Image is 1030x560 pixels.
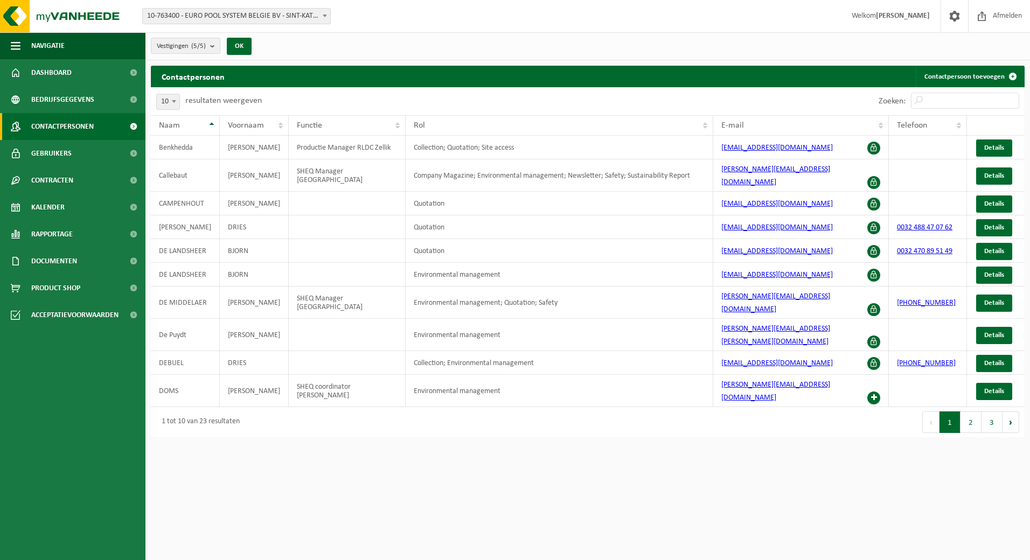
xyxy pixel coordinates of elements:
span: Details [984,224,1004,231]
a: 0032 488 47 07 62 [897,223,952,232]
span: 10 [157,94,179,109]
a: 0032 470 89 51 49 [897,247,952,255]
a: Details [976,355,1012,372]
td: [PERSON_NAME] [220,192,289,215]
count: (5/5) [191,43,206,50]
span: Details [984,271,1004,278]
span: 10 [156,94,180,110]
span: 10-763400 - EURO POOL SYSTEM BELGIE BV - SINT-KATELIJNE-WAVER [142,8,331,24]
a: [PHONE_NUMBER] [897,359,956,367]
td: CAMPENHOUT [151,192,220,215]
td: Environmental management [406,319,713,351]
span: Rapportage [31,221,73,248]
a: [EMAIL_ADDRESS][DOMAIN_NAME] [721,144,833,152]
span: Bedrijfsgegevens [31,86,94,113]
button: 1 [939,411,961,433]
button: Next [1003,411,1019,433]
td: DE LANDSHEER [151,239,220,263]
label: resultaten weergeven [185,96,262,105]
button: OK [227,38,252,55]
a: [PERSON_NAME][EMAIL_ADDRESS][DOMAIN_NAME] [721,292,830,313]
span: E-mail [721,121,744,130]
td: Collection; Quotation; Site access [406,136,713,159]
span: Naam [159,121,180,130]
td: SHEQ coordinator [PERSON_NAME] [289,375,406,407]
td: SHEQ Manager [GEOGRAPHIC_DATA] [289,286,406,319]
td: [PERSON_NAME] [220,136,289,159]
span: Details [984,144,1004,151]
span: Details [984,388,1004,395]
h2: Contactpersonen [151,66,235,87]
a: [EMAIL_ADDRESS][DOMAIN_NAME] [721,271,833,279]
button: 3 [982,411,1003,433]
td: DE MIDDELAER [151,286,220,319]
a: Details [976,267,1012,284]
td: Environmental management [406,263,713,286]
a: Details [976,243,1012,260]
span: Navigatie [31,32,65,59]
td: De Puydt [151,319,220,351]
button: 2 [961,411,982,433]
td: Collection; Environmental management [406,351,713,375]
a: Details [976,219,1012,236]
a: [EMAIL_ADDRESS][DOMAIN_NAME] [721,200,833,208]
span: Voornaam [228,121,264,130]
button: Previous [922,411,939,433]
span: Details [984,200,1004,207]
span: Telefoon [897,121,927,130]
span: Rol [414,121,425,130]
a: Details [976,139,1012,157]
td: Benkhedda [151,136,220,159]
td: [PERSON_NAME] [220,375,289,407]
td: DRIES [220,215,289,239]
a: Details [976,295,1012,312]
a: [PERSON_NAME][EMAIL_ADDRESS][DOMAIN_NAME] [721,165,830,186]
span: Dashboard [31,59,72,86]
a: Details [976,383,1012,400]
span: Documenten [31,248,77,275]
td: Company Magazine; Environmental management; Newsletter; Safety; Sustainability Report [406,159,713,192]
span: 10-763400 - EURO POOL SYSTEM BELGIE BV - SINT-KATELIJNE-WAVER [143,9,330,24]
td: Environmental management; Quotation; Safety [406,286,713,319]
span: Details [984,360,1004,367]
span: Product Shop [31,275,80,302]
td: DE LANDSHEER [151,263,220,286]
a: [PHONE_NUMBER] [897,299,956,307]
a: Details [976,167,1012,185]
td: [PERSON_NAME] [220,286,289,319]
span: Kalender [31,194,65,221]
a: [PERSON_NAME][EMAIL_ADDRESS][DOMAIN_NAME] [721,381,830,402]
span: Details [984,332,1004,339]
td: Quotation [406,215,713,239]
span: Vestigingen [157,38,206,54]
td: Environmental management [406,375,713,407]
td: Quotation [406,239,713,263]
span: Contracten [31,167,73,194]
td: Productie Manager RLDC Zellik [289,136,406,159]
td: DOMS [151,375,220,407]
a: [EMAIL_ADDRESS][DOMAIN_NAME] [721,247,833,255]
strong: [PERSON_NAME] [876,12,930,20]
td: Callebaut [151,159,220,192]
button: Vestigingen(5/5) [151,38,220,54]
span: Acceptatievoorwaarden [31,302,119,328]
span: Contactpersonen [31,113,94,140]
span: Details [984,248,1004,255]
td: BJORN [220,263,289,286]
td: DRIES [220,351,289,375]
label: Zoeken: [879,97,906,106]
td: BJORN [220,239,289,263]
a: [EMAIL_ADDRESS][DOMAIN_NAME] [721,223,833,232]
a: [PERSON_NAME][EMAIL_ADDRESS][PERSON_NAME][DOMAIN_NAME] [721,325,830,346]
td: Quotation [406,192,713,215]
span: Details [984,172,1004,179]
a: Contactpersoon toevoegen [916,66,1024,87]
div: 1 tot 10 van 23 resultaten [156,412,240,432]
td: [PERSON_NAME] [151,215,220,239]
a: Details [976,195,1012,213]
td: SHEQ Manager [GEOGRAPHIC_DATA] [289,159,406,192]
span: Details [984,299,1004,306]
td: DEBUEL [151,351,220,375]
span: Functie [297,121,322,130]
a: Details [976,327,1012,344]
